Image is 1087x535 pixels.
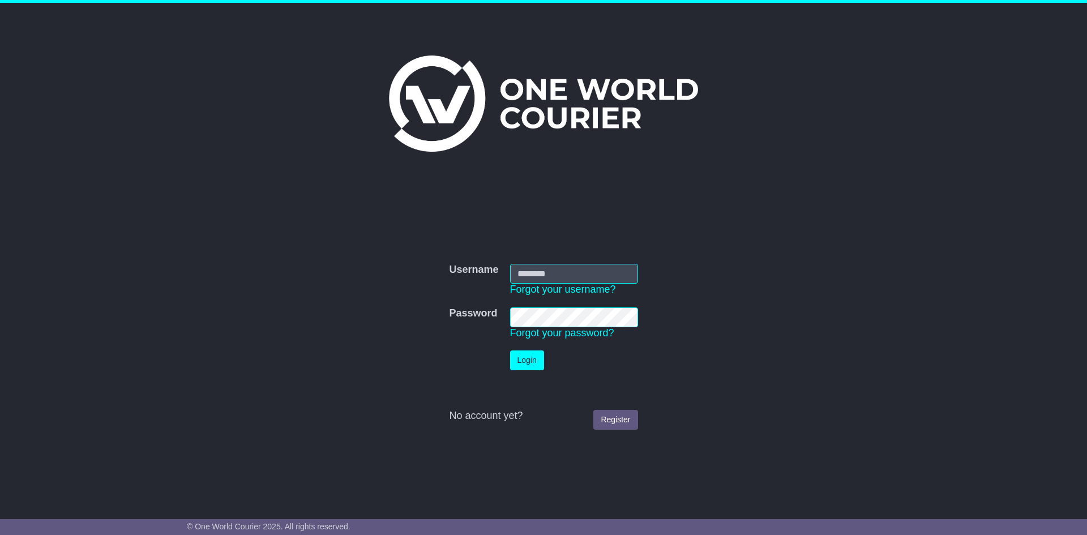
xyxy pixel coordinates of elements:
span: © One World Courier 2025. All rights reserved. [187,522,350,531]
a: Register [593,410,637,430]
img: One World [389,55,698,152]
label: Password [449,307,497,320]
label: Username [449,264,498,276]
button: Login [510,350,544,370]
div: No account yet? [449,410,637,422]
a: Forgot your username? [510,284,616,295]
a: Forgot your password? [510,327,614,339]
